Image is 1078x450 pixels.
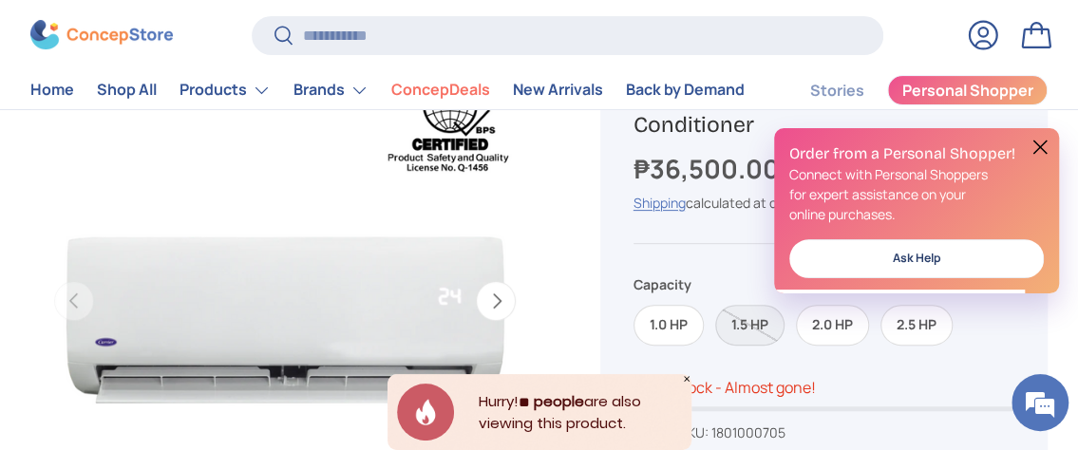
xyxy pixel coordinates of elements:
div: calculated at checkout. [634,193,1014,213]
p: - Almost gone! [715,377,816,398]
img: ConcepStore [30,21,173,50]
a: New Arrivals [513,72,603,109]
p: Connect with Personal Shoppers for expert assistance on your online purchases. [789,164,1044,224]
h2: Order from a Personal Shopper! [789,143,1044,164]
a: Stories [810,72,864,109]
summary: Brands [282,71,380,109]
span: Personal Shopper [902,84,1033,99]
summary: Products [168,71,282,109]
span: | [675,423,785,441]
div: Close [682,374,691,384]
a: Home [30,72,74,109]
a: ConcepDeals [391,72,490,109]
label: Sold out [715,305,785,346]
nav: Secondary [765,71,1048,109]
a: Personal Shopper [887,75,1048,105]
span: 1801000705 [711,423,785,441]
span: SKU: [679,423,709,441]
legend: Capacity [634,274,691,294]
a: Shipping [634,194,686,212]
a: Shop All [97,72,157,109]
a: Ask Help [789,239,1044,278]
a: Back by Demand [626,72,745,109]
nav: Primary [30,71,745,109]
strong: ₱36,500.00 [634,151,785,186]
